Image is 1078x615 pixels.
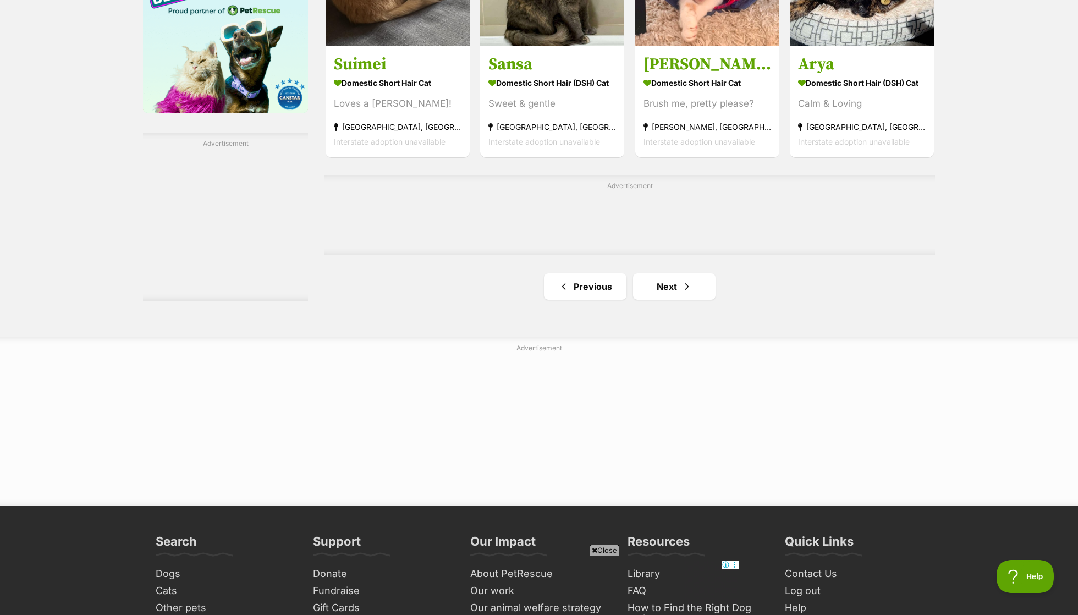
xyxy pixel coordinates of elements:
a: Arya Domestic Short Hair (DSH) Cat Calm & Loving [GEOGRAPHIC_DATA], [GEOGRAPHIC_DATA] Interstate ... [790,46,934,157]
div: Advertisement [143,133,308,301]
h3: Resources [628,534,690,556]
div: Sweet & gentle [488,96,616,111]
span: Close [590,545,619,556]
nav: Pagination [324,273,935,300]
div: Loves a [PERSON_NAME]! [334,96,461,111]
strong: Domestic Short Hair Cat [643,75,771,91]
span: Interstate adoption unavailable [488,137,600,146]
iframe: Advertisement [339,560,739,609]
a: Next page [633,273,716,300]
iframe: Advertisement [457,358,621,495]
strong: [PERSON_NAME], [GEOGRAPHIC_DATA] [643,119,771,134]
a: Fundraise [309,583,455,600]
a: Contact Us [780,565,927,583]
a: Donate [309,565,455,583]
strong: Domestic Short Hair (DSH) Cat [798,75,926,91]
span: Interstate adoption unavailable [643,137,755,146]
a: Log out [780,583,927,600]
h3: [PERSON_NAME] [643,54,771,75]
strong: Domestic Short Hair Cat [334,75,461,91]
strong: [GEOGRAPHIC_DATA], [GEOGRAPHIC_DATA] [488,119,616,134]
iframe: Advertisement [430,195,830,244]
a: [PERSON_NAME] Domestic Short Hair Cat Brush me, pretty please? [PERSON_NAME], [GEOGRAPHIC_DATA] I... [635,46,779,157]
strong: [GEOGRAPHIC_DATA], [GEOGRAPHIC_DATA] [798,119,926,134]
h3: Sansa [488,54,616,75]
a: Cats [151,583,298,600]
a: Suimei Domestic Short Hair Cat Loves a [PERSON_NAME]! [GEOGRAPHIC_DATA], [GEOGRAPHIC_DATA] Inters... [326,46,470,157]
h3: Support [313,534,361,556]
a: Dogs [151,565,298,583]
h3: Arya [798,54,926,75]
span: Interstate adoption unavailable [334,137,446,146]
strong: Domestic Short Hair (DSH) Cat [488,75,616,91]
strong: [GEOGRAPHIC_DATA], [GEOGRAPHIC_DATA] [334,119,461,134]
a: Previous page [544,273,626,300]
h3: Search [156,534,197,556]
a: Sansa Domestic Short Hair (DSH) Cat Sweet & gentle [GEOGRAPHIC_DATA], [GEOGRAPHIC_DATA] Interstat... [480,46,624,157]
div: Calm & Loving [798,96,926,111]
h3: Our Impact [470,534,536,556]
div: Advertisement [324,175,935,256]
iframe: Help Scout Beacon - Open [997,560,1056,593]
iframe: Advertisement [143,152,308,290]
h3: Suimei [334,54,461,75]
span: Interstate adoption unavailable [798,137,910,146]
div: Brush me, pretty please? [643,96,771,111]
h3: Quick Links [785,534,854,556]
